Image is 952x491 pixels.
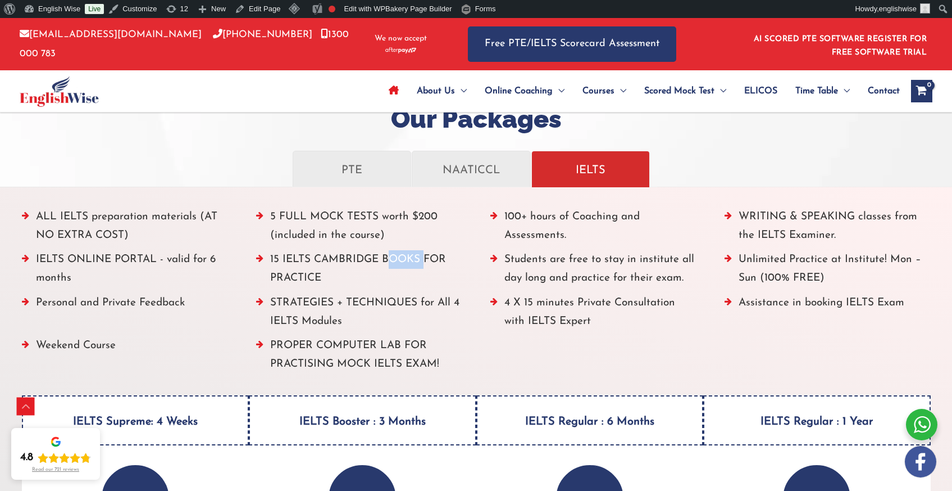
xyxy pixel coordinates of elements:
li: Assistance in booking IELTS Exam [725,294,931,337]
p: NAATICCL [423,159,518,179]
nav: Site Navigation: Main Menu [380,71,900,111]
li: Students are free to stay in institute all day long and practice for their exam. [490,250,696,294]
span: Online Coaching [485,71,553,111]
span: About Us [417,71,455,111]
a: About UsMenu Toggle [408,71,476,111]
li: STRATEGIES + TECHNIQUES for All 4 IELTS Modules [256,294,462,337]
a: View Shopping Cart, empty [911,80,932,102]
span: Courses [582,71,614,111]
span: englishwise [879,4,917,13]
li: 15 IELTS CAMBRIDGE BOOKS FOR PRACTICE [256,250,462,294]
li: IELTS ONLINE PORTAL - valid for 6 months [22,250,228,294]
a: Free PTE/IELTS Scorecard Assessment [468,26,676,62]
li: Personal and Private Feedback [22,294,228,337]
a: [EMAIL_ADDRESS][DOMAIN_NAME] [20,30,202,39]
span: We now accept [375,33,427,44]
a: Scored Mock TestMenu Toggle [635,71,735,111]
h4: IELTS Regular : 6 Months [476,395,704,445]
a: [PHONE_NUMBER] [213,30,312,39]
span: Menu Toggle [455,71,467,111]
a: AI SCORED PTE SOFTWARE REGISTER FOR FREE SOFTWARE TRIAL [754,35,927,57]
li: ALL IELTS preparation materials (AT NO EXTRA COST) [22,208,228,251]
h4: IELTS Supreme: 4 Weeks [22,395,249,445]
a: CoursesMenu Toggle [573,71,635,111]
span: Menu Toggle [553,71,564,111]
li: Unlimited Practice at Institute! Mon – Sun (100% FREE) [725,250,931,294]
img: ashok kumar [920,3,930,13]
a: 1300 000 783 [20,30,349,58]
span: Menu Toggle [838,71,850,111]
a: Contact [859,71,900,111]
li: 4 X 15 minutes Private Consultation with IELTS Expert [490,294,696,337]
img: cropped-ew-logo [20,76,99,107]
span: Menu Toggle [714,71,726,111]
a: Time TableMenu Toggle [786,71,859,111]
img: white-facebook.png [905,446,936,478]
span: ELICOS [744,71,777,111]
li: Weekend Course [22,336,228,380]
div: Rating: 4.8 out of 5 [20,451,91,465]
div: Read our 721 reviews [32,467,79,473]
li: 100+ hours of Coaching and Assessments. [490,208,696,251]
div: Focus keyphrase not set [329,6,335,12]
aside: Header Widget 1 [747,26,932,62]
li: PROPER COMPUTER LAB FOR PRACTISING MOCK IELTS EXAM! [256,336,462,380]
p: PTE [304,159,399,179]
a: Online CoachingMenu Toggle [476,71,573,111]
span: Scored Mock Test [644,71,714,111]
span: Menu Toggle [614,71,626,111]
li: 5 FULL MOCK TESTS worth $200 (included in the course) [256,208,462,251]
a: Live [85,4,104,14]
img: Afterpay-Logo [385,47,416,53]
p: IELTS [543,159,638,179]
a: ELICOS [735,71,786,111]
span: Contact [868,71,900,111]
div: 4.8 [20,451,33,465]
h4: IELTS Regular : 1 Year [703,395,931,445]
h4: IELTS Booster : 3 Months [249,395,476,445]
span: Time Table [795,71,838,111]
li: WRITING & SPEAKING classes from the IELTS Examiner. [725,208,931,251]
